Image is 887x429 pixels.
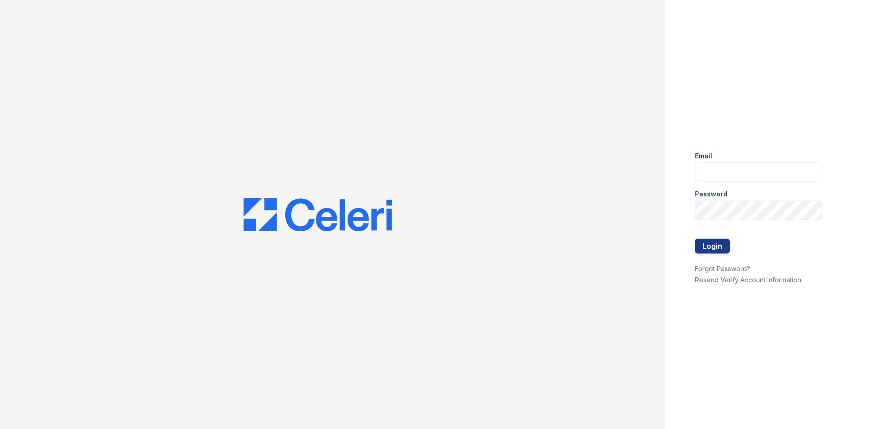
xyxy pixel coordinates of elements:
[244,198,392,231] img: CE_Logo_Blue-a8612792a0a2168367f1c8372b55b34899dd931a85d93a1a3d3e32e68fde9ad4.png
[695,151,712,161] label: Email
[695,265,750,273] a: Forgot Password?
[695,189,727,199] label: Password
[695,276,801,284] a: Resend Verify Account Information
[695,239,730,253] button: Login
